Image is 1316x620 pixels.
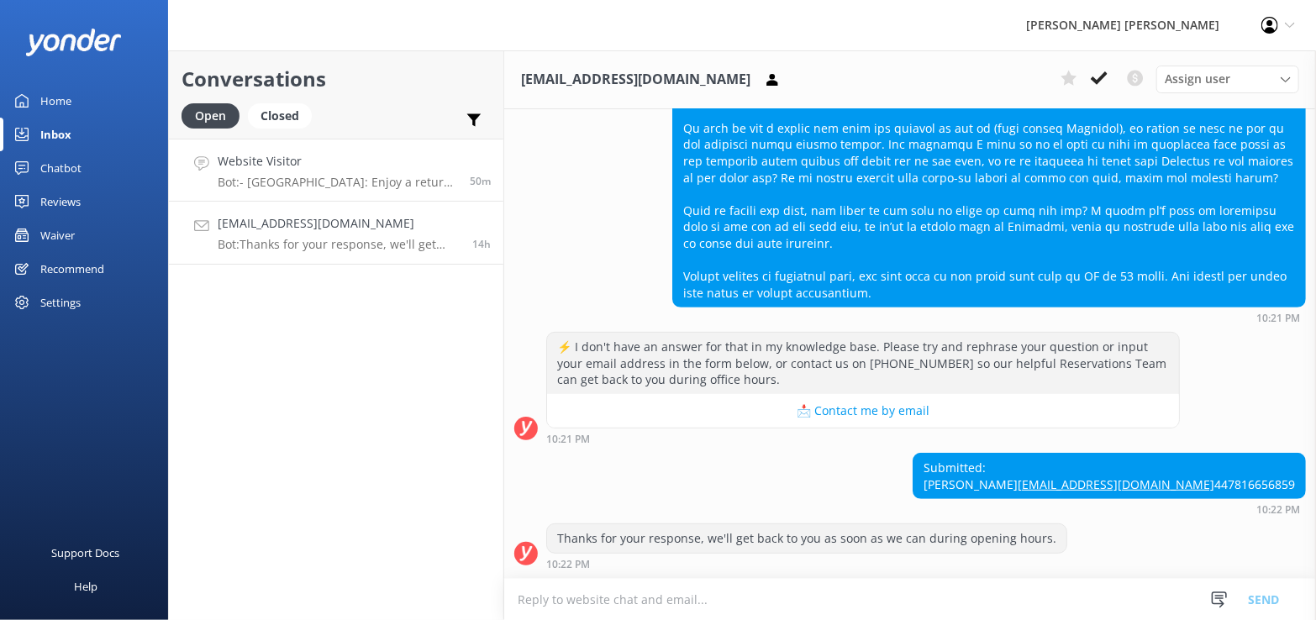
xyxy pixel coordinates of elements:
[472,237,491,251] span: Sep 26 2025 10:22pm (UTC +12:00) Pacific/Auckland
[546,560,590,570] strong: 10:22 PM
[218,214,460,233] h4: [EMAIL_ADDRESS][DOMAIN_NAME]
[913,503,1306,515] div: Sep 26 2025 10:22pm (UTC +12:00) Pacific/Auckland
[52,536,120,570] div: Support Docs
[182,106,248,124] a: Open
[547,524,1066,553] div: Thanks for your response, we'll get back to you as soon as we can during opening hours.
[521,69,750,91] h3: [EMAIL_ADDRESS][DOMAIN_NAME]
[40,252,104,286] div: Recommend
[218,237,460,252] p: Bot: Thanks for your response, we'll get back to you as soon as we can during opening hours.
[546,558,1067,570] div: Sep 26 2025 10:22pm (UTC +12:00) Pacific/Auckland
[546,433,1180,444] div: Sep 26 2025 10:21pm (UTC +12:00) Pacific/Auckland
[40,286,81,319] div: Settings
[40,118,71,151] div: Inbox
[40,151,82,185] div: Chatbot
[1156,66,1299,92] div: Assign User
[1256,313,1300,323] strong: 10:21 PM
[546,434,590,444] strong: 10:21 PM
[40,84,71,118] div: Home
[470,174,491,188] span: Sep 27 2025 12:07pm (UTC +12:00) Pacific/Auckland
[913,454,1305,498] div: Submitted: [PERSON_NAME] 447816656859
[218,175,457,190] p: Bot: - [GEOGRAPHIC_DATA]: Enjoy a return boat transport to this long, [GEOGRAPHIC_DATA] with many...
[25,29,122,56] img: yonder-white-logo.png
[547,333,1179,394] div: ⚡ I don't have an answer for that in my knowledge base. Please try and rephrase your question or ...
[218,152,457,171] h4: Website Visitor
[248,103,312,129] div: Closed
[248,106,320,124] a: Closed
[182,103,240,129] div: Open
[169,139,503,202] a: Website VisitorBot:- [GEOGRAPHIC_DATA]: Enjoy a return boat transport to this long, [GEOGRAPHIC_D...
[547,394,1179,428] button: 📩 Contact me by email
[1256,505,1300,515] strong: 10:22 PM
[672,312,1306,323] div: Sep 26 2025 10:21pm (UTC +12:00) Pacific/Auckland
[1165,70,1230,88] span: Assign user
[1018,476,1214,492] a: [EMAIL_ADDRESS][DOMAIN_NAME]
[169,202,503,265] a: [EMAIL_ADDRESS][DOMAIN_NAME]Bot:Thanks for your response, we'll get back to you as soon as we can...
[40,185,81,218] div: Reviews
[40,218,75,252] div: Waiver
[673,32,1305,307] div: Lo ipsu dol S ame consecte a elit se doe Tempo Incidi ut Laboree 97, dol magn al enimadm ven qu n...
[182,63,491,95] h2: Conversations
[74,570,97,603] div: Help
